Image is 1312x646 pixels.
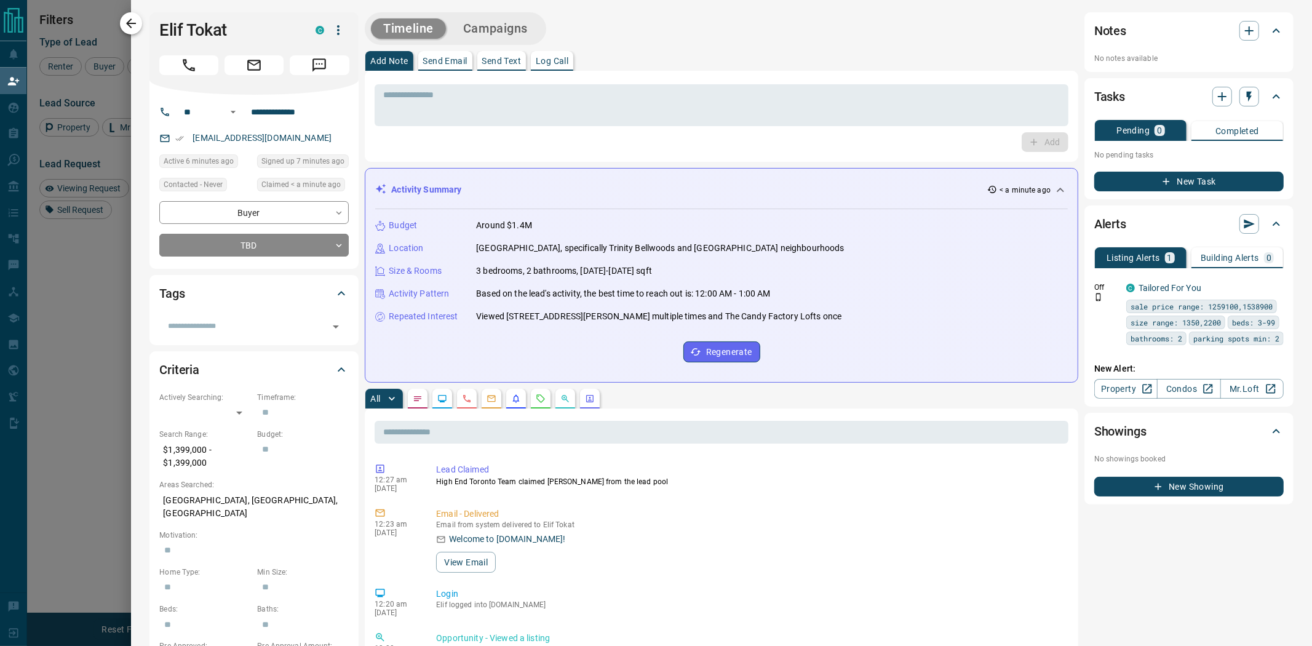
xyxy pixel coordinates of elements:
p: High End Toronto Team claimed [PERSON_NAME] from the lead pool [436,476,1064,487]
svg: Notes [413,394,423,404]
p: Motivation: [159,530,349,541]
span: Email [225,55,284,75]
p: Budget: [257,429,349,440]
p: Areas Searched: [159,479,349,490]
div: condos.ca [316,26,324,34]
svg: Push Notification Only [1094,293,1103,301]
svg: Emails [487,394,496,404]
span: bathrooms: 2 [1131,332,1182,345]
p: All [370,394,380,403]
a: Tailored For You [1139,283,1201,293]
p: [GEOGRAPHIC_DATA], [GEOGRAPHIC_DATA], [GEOGRAPHIC_DATA] [159,490,349,524]
span: Call [159,55,218,75]
button: Open [327,318,344,335]
p: Location [389,242,423,255]
p: 12:23 am [375,520,418,528]
span: Signed up 7 minutes ago [261,155,344,167]
p: Actively Searching: [159,392,251,403]
h2: Tasks [1094,87,1125,106]
p: Opportunity - Viewed a listing [436,632,1064,645]
p: Off [1094,282,1119,293]
a: Mr.Loft [1220,379,1284,399]
p: Welcome to [DOMAIN_NAME]! [449,533,565,546]
div: Tasks [1094,82,1284,111]
p: [DATE] [375,608,418,617]
p: Email from system delivered to Elif Tokat [436,520,1064,529]
p: 0 [1157,126,1162,135]
button: View Email [436,552,496,573]
div: Sun Oct 12 2025 [257,178,349,195]
div: Buyer [159,201,349,224]
p: Min Size: [257,567,349,578]
p: Budget [389,219,417,232]
span: size range: 1350,2200 [1131,316,1221,329]
p: Completed [1215,127,1259,135]
a: [EMAIL_ADDRESS][DOMAIN_NAME] [193,133,332,143]
p: Size & Rooms [389,265,442,277]
p: Home Type: [159,567,251,578]
p: New Alert: [1094,362,1284,375]
p: Viewed [STREET_ADDRESS][PERSON_NAME] multiple times and The Candy Factory Lofts once [476,310,841,323]
p: 3 bedrooms, 2 bathrooms, [DATE]-[DATE] sqft [476,265,652,277]
p: Send Text [482,57,522,65]
button: Timeline [371,18,446,39]
div: TBD [159,234,349,257]
svg: Requests [536,394,546,404]
div: Notes [1094,16,1284,46]
svg: Agent Actions [585,394,595,404]
span: Active 6 minutes ago [164,155,234,167]
p: [GEOGRAPHIC_DATA], specifically Trinity Bellwoods and [GEOGRAPHIC_DATA] neighbourhoods [476,242,844,255]
h2: Showings [1094,421,1147,441]
p: No showings booked [1094,453,1284,465]
div: Criteria [159,355,349,385]
svg: Calls [462,394,472,404]
span: Contacted - Never [164,178,223,191]
div: Sun Oct 12 2025 [257,154,349,172]
p: Listing Alerts [1107,253,1160,262]
p: Search Range: [159,429,251,440]
button: New Task [1094,172,1284,191]
button: Campaigns [451,18,540,39]
p: 0 [1266,253,1271,262]
div: Tags [159,279,349,308]
p: [DATE] [375,528,418,537]
p: Based on the lead's activity, the best time to reach out is: 12:00 AM - 1:00 AM [476,287,770,300]
button: Open [226,105,241,119]
p: Lead Claimed [436,463,1064,476]
span: Claimed < a minute ago [261,178,341,191]
span: beds: 3-99 [1232,316,1275,329]
p: Beds: [159,604,251,615]
p: Timeframe: [257,392,349,403]
div: Activity Summary< a minute ago [375,178,1068,201]
p: Baths: [257,604,349,615]
p: Email - Delivered [436,508,1064,520]
p: 1 [1167,253,1172,262]
svg: Email Verified [175,134,184,143]
p: Activity Summary [391,183,461,196]
p: Add Note [370,57,408,65]
p: Login [436,588,1064,600]
svg: Listing Alerts [511,394,521,404]
h2: Alerts [1094,214,1126,234]
span: Message [290,55,349,75]
p: No pending tasks [1094,146,1284,164]
p: Repeated Interest [389,310,458,323]
p: 12:27 am [375,476,418,484]
p: 12:20 am [375,600,418,608]
h2: Notes [1094,21,1126,41]
p: Log Call [536,57,568,65]
button: New Showing [1094,477,1284,496]
p: [DATE] [375,484,418,493]
p: Around $1.4M [476,219,532,232]
p: Building Alerts [1201,253,1259,262]
div: Alerts [1094,209,1284,239]
p: Elif logged into [DOMAIN_NAME] [436,600,1064,609]
h2: Criteria [159,360,199,380]
h2: Tags [159,284,185,303]
a: Condos [1157,379,1220,399]
span: sale price range: 1259100,1538900 [1131,300,1273,313]
svg: Opportunities [560,394,570,404]
p: No notes available [1094,53,1284,64]
button: Regenerate [683,341,760,362]
a: Property [1094,379,1158,399]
